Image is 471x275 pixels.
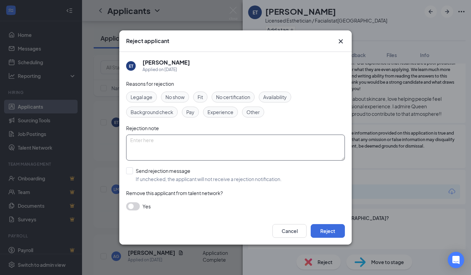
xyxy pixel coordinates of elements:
[186,108,194,116] span: Pay
[126,37,169,45] h3: Reject applicant
[311,224,345,238] button: Reject
[216,93,250,101] span: No certification
[143,202,151,210] span: Yes
[272,224,307,238] button: Cancel
[129,63,133,69] div: ET
[126,190,223,196] span: Remove this applicant from talent network?
[263,93,287,101] span: Availability
[131,93,152,101] span: Legal age
[126,125,159,131] span: Rejection note
[198,93,203,101] span: Fit
[246,108,260,116] span: Other
[126,81,174,87] span: Reasons for rejection
[448,252,464,268] div: Open Intercom Messenger
[131,108,173,116] span: Background check
[337,37,345,45] button: Close
[337,37,345,45] svg: Cross
[143,59,190,66] h5: [PERSON_NAME]
[165,93,185,101] span: No show
[207,108,233,116] span: Experience
[143,66,190,73] div: Applied on [DATE]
